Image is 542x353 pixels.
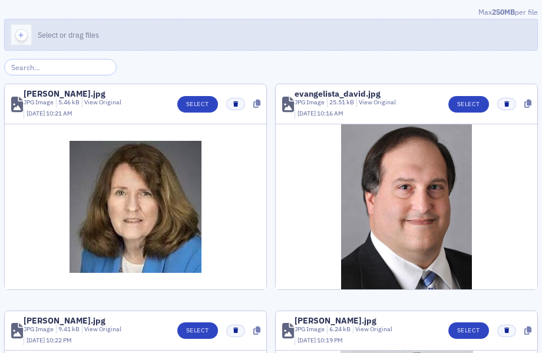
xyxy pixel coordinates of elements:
[317,109,343,117] span: 10:16 AM
[84,325,121,333] a: View Original
[355,325,392,333] a: View Original
[327,325,351,334] div: 6.24 kB
[298,336,317,344] span: [DATE]
[295,90,381,98] div: evangelista_david.jpg
[46,109,72,117] span: 10:21 AM
[56,325,80,334] div: 9.41 kB
[4,59,117,75] input: Search…
[84,98,121,106] a: View Original
[359,98,396,106] a: View Original
[24,98,54,107] div: JPG Image
[448,96,489,113] button: Select
[295,98,325,107] div: JPG Image
[38,30,99,39] span: Select or drag files
[492,7,515,17] span: 250MB
[24,316,105,325] div: [PERSON_NAME].jpg
[177,322,218,339] button: Select
[4,6,538,19] div: Max per file
[24,325,54,334] div: JPG Image
[56,98,80,107] div: 5.46 kB
[295,325,325,334] div: JPG Image
[27,336,46,344] span: [DATE]
[317,336,343,344] span: 10:19 PM
[4,19,538,51] button: Select or drag files
[46,336,72,344] span: 10:22 PM
[327,98,355,107] div: 25.51 kB
[27,109,46,117] span: [DATE]
[295,316,376,325] div: [PERSON_NAME].jpg
[177,96,218,113] button: Select
[24,90,105,98] div: [PERSON_NAME].jpg
[298,109,317,117] span: [DATE]
[448,322,489,339] button: Select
